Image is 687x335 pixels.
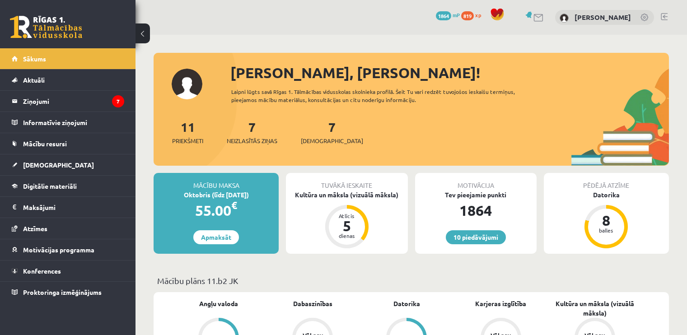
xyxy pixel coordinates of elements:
a: Karjeras izglītība [475,299,526,308]
span: Neizlasītās ziņas [227,136,277,145]
a: Mācību resursi [12,133,124,154]
div: 5 [333,219,360,233]
a: Ziņojumi7 [12,91,124,112]
a: Informatīvie ziņojumi [12,112,124,133]
a: Atzīmes [12,218,124,239]
a: 7[DEMOGRAPHIC_DATA] [301,119,363,145]
a: Aktuāli [12,70,124,90]
div: Tuvākā ieskaite [286,173,407,190]
div: 55.00 [154,200,279,221]
a: 10 piedāvājumi [446,230,506,244]
span: [DEMOGRAPHIC_DATA] [301,136,363,145]
div: Datorika [544,190,669,200]
a: Kultūra un māksla (vizuālā māksla) [548,299,642,318]
a: Rīgas 1. Tālmācības vidusskola [10,16,82,38]
div: [PERSON_NAME], [PERSON_NAME]! [230,62,669,84]
img: Markuss Kokins [560,14,569,23]
span: [DEMOGRAPHIC_DATA] [23,161,94,169]
div: 1864 [415,200,537,221]
a: Datorika [393,299,420,308]
span: 819 [461,11,474,20]
a: Maksājumi [12,197,124,218]
span: Aktuāli [23,76,45,84]
div: Mācību maksa [154,173,279,190]
a: 819 xp [461,11,486,19]
span: 1864 [436,11,451,20]
a: [DEMOGRAPHIC_DATA] [12,154,124,175]
div: dienas [333,233,360,238]
span: mP [453,11,460,19]
span: Proktoringa izmēģinājums [23,288,102,296]
legend: Ziņojumi [23,91,124,112]
p: Mācību plāns 11.b2 JK [157,275,665,287]
span: Digitālie materiāli [23,182,77,190]
div: Atlicis [333,213,360,219]
span: Atzīmes [23,224,47,233]
a: Digitālie materiāli [12,176,124,196]
a: [PERSON_NAME] [575,13,631,22]
a: Proktoringa izmēģinājums [12,282,124,302]
i: 7 [112,95,124,107]
a: Datorika 8 balles [544,190,669,250]
a: 11Priekšmeti [172,119,203,145]
legend: Informatīvie ziņojumi [23,112,124,133]
span: Mācību resursi [23,140,67,148]
a: 7Neizlasītās ziņas [227,119,277,145]
a: Sākums [12,48,124,69]
a: 1864 mP [436,11,460,19]
div: 8 [593,213,620,228]
div: balles [593,228,620,233]
span: xp [475,11,481,19]
span: Sākums [23,55,46,63]
div: Oktobris (līdz [DATE]) [154,190,279,200]
div: Motivācija [415,173,537,190]
span: € [231,199,237,212]
a: Dabaszinības [293,299,332,308]
a: Konferences [12,261,124,281]
a: Angļu valoda [199,299,238,308]
a: Apmaksāt [193,230,239,244]
div: Laipni lūgts savā Rīgas 1. Tālmācības vidusskolas skolnieka profilā. Šeit Tu vari redzēt tuvojošo... [231,88,541,104]
div: Kultūra un māksla (vizuālā māksla) [286,190,407,200]
span: Priekšmeti [172,136,203,145]
div: Pēdējā atzīme [544,173,669,190]
a: Kultūra un māksla (vizuālā māksla) Atlicis 5 dienas [286,190,407,250]
legend: Maksājumi [23,197,124,218]
a: Motivācijas programma [12,239,124,260]
span: Motivācijas programma [23,246,94,254]
span: Konferences [23,267,61,275]
div: Tev pieejamie punkti [415,190,537,200]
